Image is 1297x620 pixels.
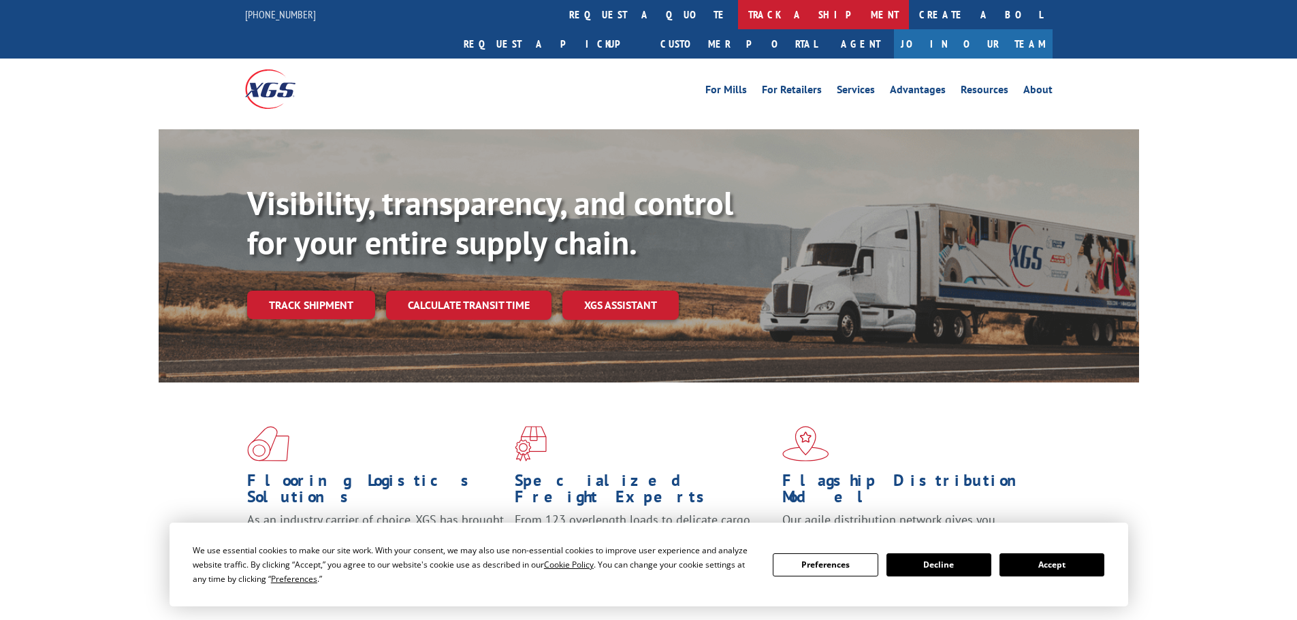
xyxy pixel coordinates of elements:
div: We use essential cookies to make our site work. With your consent, we may also use non-essential ... [193,543,756,586]
a: Calculate transit time [386,291,551,320]
a: [PHONE_NUMBER] [245,7,316,21]
h1: Specialized Freight Experts [515,472,772,512]
span: Cookie Policy [544,559,594,570]
a: Request a pickup [453,29,650,59]
div: Cookie Consent Prompt [170,523,1128,606]
button: Accept [999,553,1104,576]
p: From 123 overlength loads to delicate cargo, our experienced staff knows the best way to move you... [515,512,772,572]
button: Preferences [773,553,878,576]
a: For Mills [705,84,747,99]
img: xgs-icon-flagship-distribution-model-red [782,426,829,461]
span: As an industry carrier of choice, XGS has brought innovation and dedication to flooring logistics... [247,512,504,560]
a: Join Our Team [894,29,1053,59]
span: Preferences [271,573,317,585]
b: Visibility, transparency, and control for your entire supply chain. [247,182,733,263]
a: For Retailers [762,84,822,99]
a: Resources [961,84,1008,99]
a: XGS ASSISTANT [562,291,679,320]
a: Agent [827,29,894,59]
a: Customer Portal [650,29,827,59]
h1: Flooring Logistics Solutions [247,472,505,512]
img: xgs-icon-total-supply-chain-intelligence-red [247,426,289,461]
a: Services [837,84,875,99]
button: Decline [886,553,991,576]
h1: Flagship Distribution Model [782,472,1040,512]
a: About [1023,84,1053,99]
a: Advantages [890,84,946,99]
a: Track shipment [247,291,375,319]
span: Our agile distribution network gives you nationwide inventory management on demand. [782,512,1033,544]
img: xgs-icon-focused-on-flooring-red [515,426,547,461]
